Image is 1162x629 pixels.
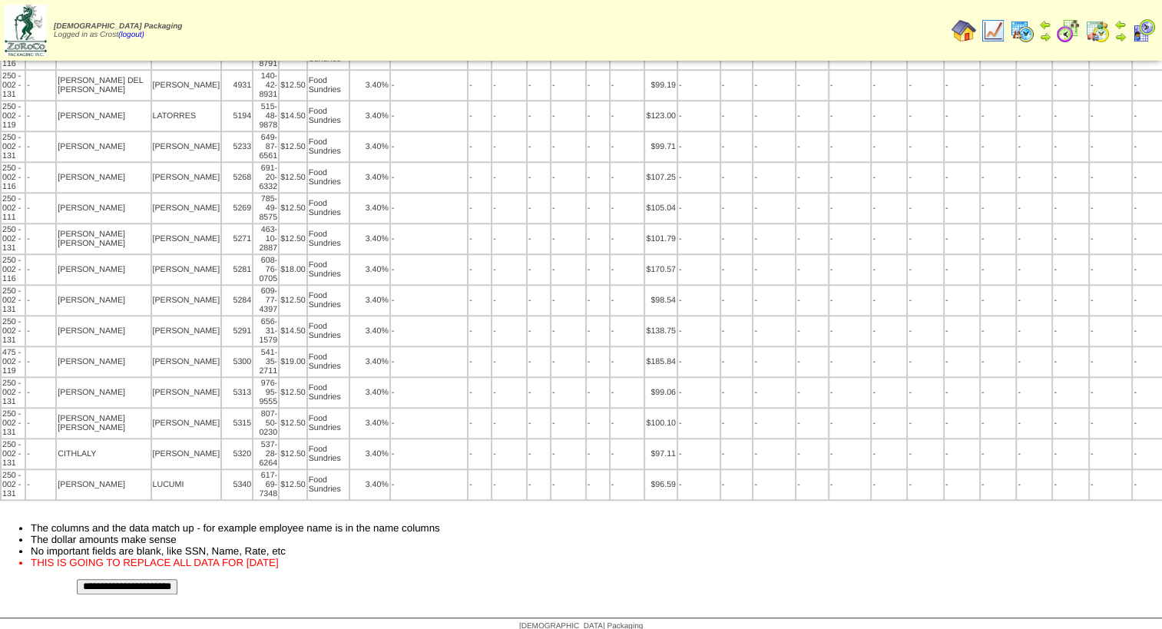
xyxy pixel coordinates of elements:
div: $12.50 [280,204,306,213]
td: - [981,194,1016,223]
div: 140-42-8931 [254,71,277,99]
td: - [1053,132,1088,161]
td: - [587,224,609,253]
td: - [981,224,1016,253]
td: - [1017,101,1051,131]
td: - [1053,255,1088,284]
td: - [829,101,871,131]
div: $107.25 [646,173,676,182]
td: - [1090,224,1131,253]
td: 250 - 002 - 131 [2,71,25,100]
td: - [796,255,828,284]
td: - [872,194,906,223]
td: [PERSON_NAME] [152,347,221,376]
td: - [753,224,795,253]
td: - [1053,101,1088,131]
td: - [908,316,943,346]
div: 649-87-6561 [254,133,277,161]
td: - [796,71,828,100]
td: - [391,286,467,315]
td: - [1090,255,1131,284]
div: $18.00 [280,265,306,274]
td: [PERSON_NAME] [PERSON_NAME] [57,224,150,253]
td: - [796,316,828,346]
td: - [468,347,491,376]
td: - [551,71,585,100]
td: Food Sundries [308,163,349,192]
div: 5269 [223,204,251,213]
td: [PERSON_NAME] [152,71,221,100]
td: - [908,255,943,284]
td: - [1090,286,1131,315]
td: - [528,71,550,100]
td: [PERSON_NAME] [57,163,150,192]
td: - [945,71,979,100]
td: - [678,132,720,161]
td: - [492,132,526,161]
td: - [721,132,753,161]
td: - [391,255,467,284]
td: - [1053,194,1088,223]
td: - [551,255,585,284]
td: - [721,71,753,100]
td: - [528,286,550,315]
td: - [1017,163,1051,192]
td: - [391,316,467,346]
td: - [796,347,828,376]
td: - [721,255,753,284]
td: - [678,163,720,192]
td: - [945,194,979,223]
img: zoroco-logo-small.webp [5,5,47,56]
td: - [528,132,550,161]
td: - [721,286,753,315]
div: 608-76-0705 [254,256,277,283]
td: - [721,347,753,376]
td: [PERSON_NAME] [152,255,221,284]
td: - [26,101,55,131]
td: - [721,194,753,223]
td: - [796,286,828,315]
img: calendarprod.gif [1010,18,1035,43]
td: - [611,286,644,315]
td: - [829,316,871,346]
div: 691-20-6332 [254,164,277,191]
td: - [753,194,795,223]
td: - [829,194,871,223]
td: - [908,132,943,161]
td: - [587,255,609,284]
td: - [829,71,871,100]
td: - [528,101,550,131]
td: - [981,316,1016,346]
td: - [872,224,906,253]
td: - [753,255,795,284]
td: - [492,224,526,253]
div: 3.40% [351,296,389,305]
td: - [611,255,644,284]
td: - [611,347,644,376]
div: $105.04 [646,204,676,213]
td: - [908,101,943,131]
td: Food Sundries [308,71,349,100]
td: - [468,194,491,223]
td: - [528,316,550,346]
td: - [829,255,871,284]
td: - [1017,132,1051,161]
td: - [1017,71,1051,100]
td: - [468,163,491,192]
td: - [945,132,979,161]
td: - [981,101,1016,131]
td: - [611,163,644,192]
td: - [1053,286,1088,315]
td: 250 - 002 - 116 [2,255,25,284]
td: - [26,286,55,315]
td: - [908,224,943,253]
td: Food Sundries [308,132,349,161]
span: Logged in as Crost [54,22,182,39]
img: arrowleft.gif [1114,18,1127,31]
div: $99.71 [646,142,676,151]
td: - [391,101,467,131]
td: - [721,163,753,192]
td: - [587,347,609,376]
td: - [551,132,585,161]
td: - [587,163,609,192]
